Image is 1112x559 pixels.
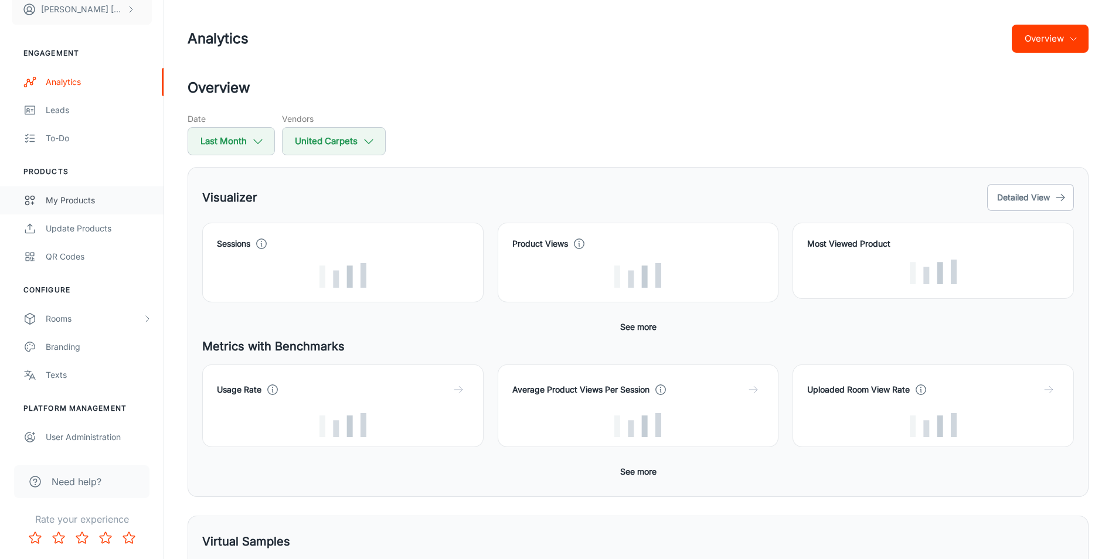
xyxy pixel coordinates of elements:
[807,383,910,396] h4: Uploaded Room View Rate
[615,316,661,338] button: See more
[46,132,152,145] div: To-do
[46,369,152,381] div: Texts
[46,431,152,444] div: User Administration
[1012,25,1089,53] button: Overview
[46,104,152,117] div: Leads
[202,533,290,550] h5: Virtual Samples
[217,237,250,250] h4: Sessions
[23,526,47,550] button: Rate 1 star
[117,526,141,550] button: Rate 5 star
[282,127,386,155] button: United Carpets
[52,475,101,489] span: Need help?
[202,338,1074,355] h5: Metrics with Benchmarks
[319,263,366,288] img: Loading
[614,413,661,438] img: Loading
[188,28,249,49] h1: Analytics
[512,237,568,250] h4: Product Views
[46,340,152,353] div: Branding
[46,194,152,207] div: My Products
[202,189,257,206] h5: Visualizer
[70,526,94,550] button: Rate 3 star
[217,383,261,396] h4: Usage Rate
[46,76,152,88] div: Analytics
[188,127,275,155] button: Last Month
[319,413,366,438] img: Loading
[282,113,386,125] h5: Vendors
[46,250,152,263] div: QR Codes
[910,260,957,284] img: Loading
[987,184,1074,211] button: Detailed View
[47,526,70,550] button: Rate 2 star
[9,512,154,526] p: Rate your experience
[614,263,661,288] img: Loading
[807,237,1059,250] h4: Most Viewed Product
[46,222,152,235] div: Update Products
[41,3,124,16] p: [PERSON_NAME] [PERSON_NAME]
[188,77,1089,98] h2: Overview
[46,312,142,325] div: Rooms
[910,413,957,438] img: Loading
[512,383,649,396] h4: Average Product Views Per Session
[188,113,275,125] h5: Date
[94,526,117,550] button: Rate 4 star
[615,461,661,482] button: See more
